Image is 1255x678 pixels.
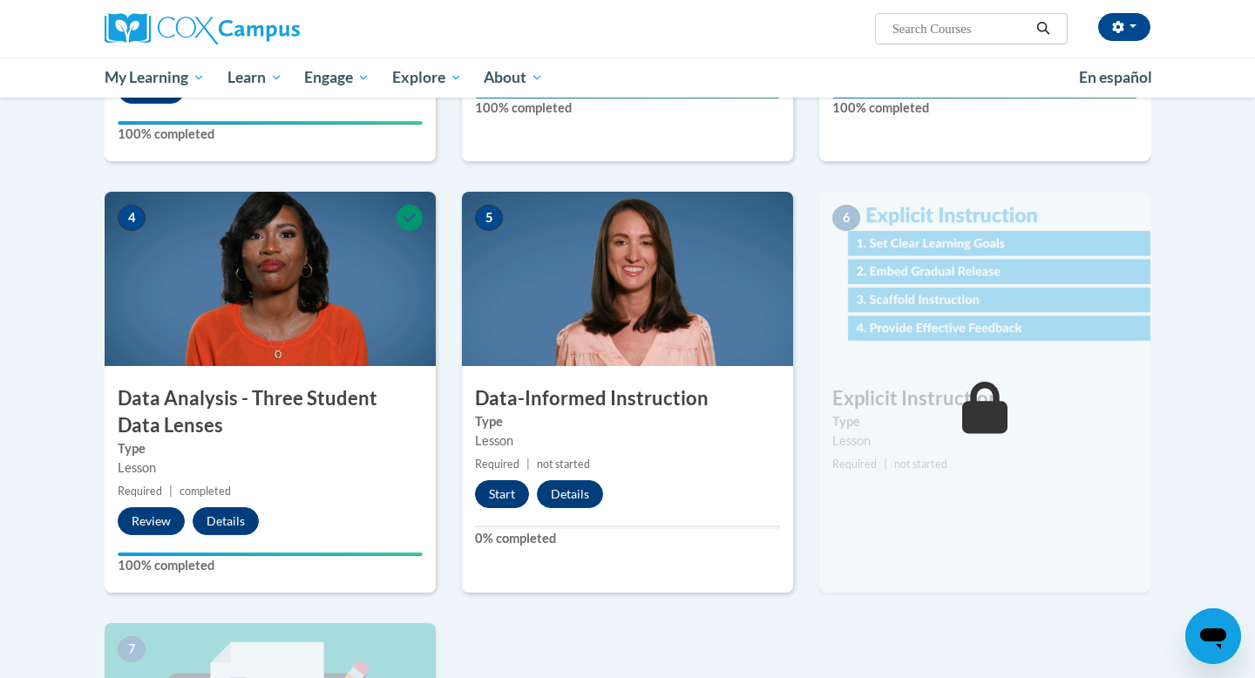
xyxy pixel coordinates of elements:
label: 100% completed [475,98,780,118]
span: not started [894,458,947,471]
a: Engage [293,58,381,98]
label: Type [118,439,423,458]
a: Explore [381,58,473,98]
label: 100% completed [118,125,423,144]
span: | [526,458,530,471]
div: Your progress [118,121,423,125]
div: Your progress [118,553,423,556]
img: Course Image [462,192,793,366]
button: Details [537,480,603,508]
input: Search Courses [891,18,1030,39]
span: | [169,485,173,498]
iframe: Button to launch messaging window [1185,608,1241,664]
img: Course Image [819,192,1150,366]
span: 7 [118,636,146,662]
div: Lesson [832,431,1137,451]
span: Explore [392,67,462,88]
a: My Learning [93,58,216,98]
span: Required [832,458,877,471]
span: Required [475,458,519,471]
div: Lesson [118,458,423,478]
h3: Data-Informed Instruction [462,385,793,412]
button: Review [118,507,185,535]
button: Start [475,480,529,508]
label: 100% completed [118,556,423,575]
a: En español [1068,59,1163,96]
span: | [884,458,887,471]
div: Main menu [78,58,1177,98]
span: 5 [475,205,503,231]
label: Type [832,412,1137,431]
span: not started [537,458,590,471]
span: En español [1079,68,1152,86]
h3: Explicit Instruction [819,385,1150,412]
a: Cox Campus [105,13,436,44]
button: Account Settings [1098,13,1150,41]
span: Learn [227,67,282,88]
img: Course Image [105,192,436,366]
label: Type [475,412,780,431]
img: Cox Campus [105,13,300,44]
a: Learn [216,58,294,98]
span: Required [118,485,162,498]
label: 0% completed [475,529,780,548]
div: Lesson [475,431,780,451]
span: My Learning [105,67,205,88]
label: 100% completed [832,98,1137,118]
span: About [484,67,543,88]
a: About [473,58,555,98]
span: completed [180,485,231,498]
h3: Data Analysis - Three Student Data Lenses [105,385,436,439]
span: 4 [118,205,146,231]
button: Search [1030,18,1056,39]
span: 6 [832,205,860,231]
span: Engage [304,67,370,88]
button: Details [193,507,259,535]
